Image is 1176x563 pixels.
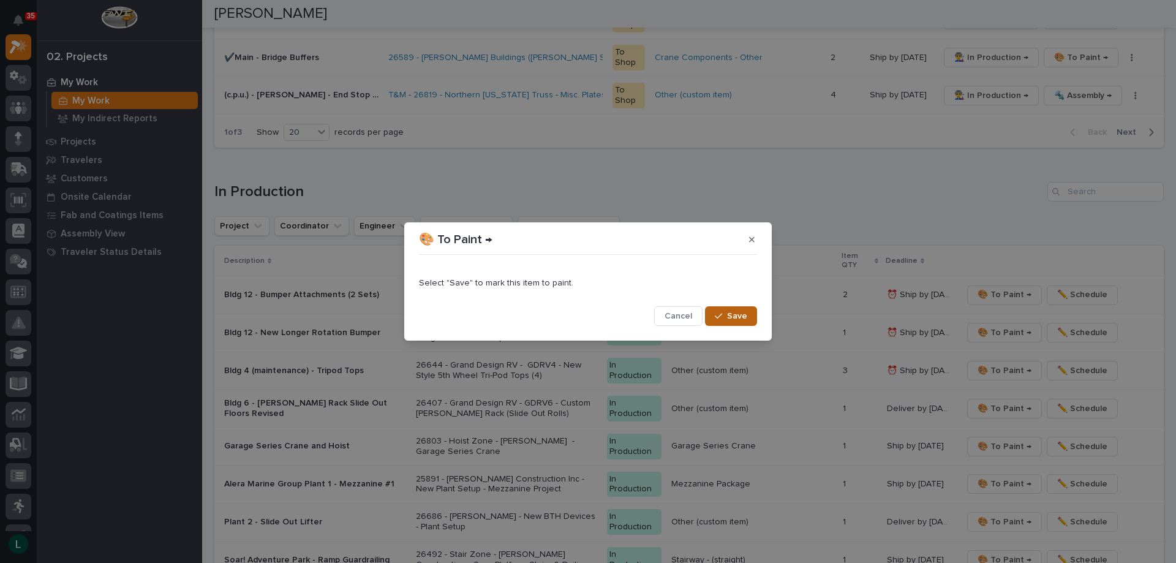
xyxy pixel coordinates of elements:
[654,306,703,326] button: Cancel
[419,278,757,289] p: Select "Save" to mark this item to paint.
[419,232,492,247] p: 🎨 To Paint →
[727,311,747,322] span: Save
[665,311,692,322] span: Cancel
[705,306,757,326] button: Save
